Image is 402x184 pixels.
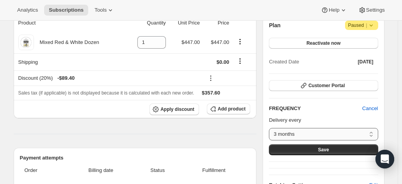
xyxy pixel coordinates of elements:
span: Tools [94,7,107,13]
span: Apply discount [160,106,194,112]
span: $357.60 [202,90,220,96]
th: Order [20,162,67,179]
button: Analytics [12,5,43,16]
button: Help [316,5,352,16]
button: Add product [207,103,250,114]
span: Status [138,166,178,174]
button: Save [269,144,378,155]
span: Reactivate now [306,40,340,46]
button: Reactivate now [269,38,378,49]
span: Sales tax (if applicable) is not displayed because it is calculated with each new order. [18,90,194,96]
th: Product [14,14,126,32]
button: Apply discount [149,103,199,115]
span: Cancel [362,105,378,112]
button: [DATE] [353,56,378,67]
div: Discount (20%) [18,74,200,82]
span: Customer Portal [308,82,345,89]
span: Billing date [69,166,133,174]
span: Created Date [269,58,299,66]
th: Shipping [14,53,126,70]
span: - $89.40 [57,74,75,82]
span: $0.00 [217,59,229,65]
span: | [366,22,367,28]
span: Add product [218,106,245,112]
span: $447.00 [211,39,229,45]
button: Customer Portal [269,80,378,91]
span: Help [329,7,339,13]
button: Settings [354,5,390,16]
div: Open Intercom Messenger [375,150,394,168]
div: Mixed Red & White Dozen [34,39,99,46]
span: Save [318,147,329,153]
span: Paused [348,21,375,29]
h2: Payment attempts [20,154,251,162]
span: Fulfillment [182,166,245,174]
span: Settings [366,7,385,13]
button: Shipping actions [234,57,246,65]
span: $447.00 [181,39,200,45]
h2: FREQUENCY [269,105,362,112]
span: Subscriptions [49,7,84,13]
th: Price [202,14,231,32]
button: Tools [90,5,119,16]
span: Analytics [17,7,38,13]
th: Quantity [126,14,168,32]
span: [DATE] [358,59,374,65]
button: Product actions [234,37,246,46]
p: Delivery every [269,116,378,124]
button: Cancel [358,102,382,115]
h2: Plan [269,21,281,29]
button: Subscriptions [44,5,88,16]
th: Unit Price [168,14,202,32]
